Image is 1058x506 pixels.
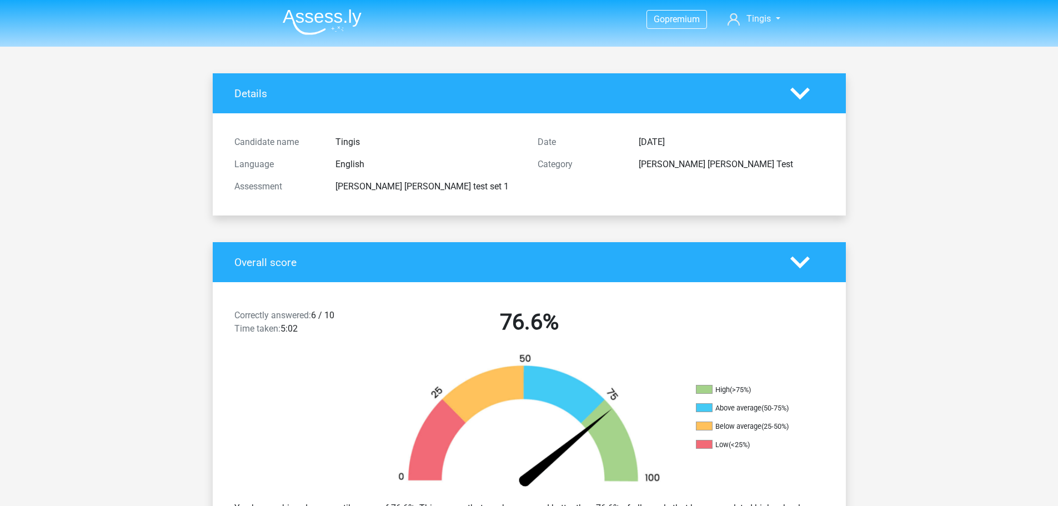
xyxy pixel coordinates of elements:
div: Date [529,136,630,149]
li: Low [696,440,807,450]
a: Gopremium [647,12,706,27]
img: Assessly [283,9,362,35]
div: Language [226,158,327,171]
div: [PERSON_NAME] [PERSON_NAME] Test [630,158,833,171]
div: Assessment [226,180,327,193]
div: Tingis [327,136,529,149]
div: (>75%) [730,385,751,394]
span: premium [665,14,700,24]
div: English [327,158,529,171]
div: 6 / 10 5:02 [226,309,378,340]
span: Go [654,14,665,24]
div: [PERSON_NAME] [PERSON_NAME] test set 1 [327,180,529,193]
a: Tingis [723,12,784,26]
span: Correctly answered: [234,310,311,320]
li: High [696,385,807,395]
div: (<25%) [729,440,750,449]
h4: Overall score [234,256,774,269]
div: Category [529,158,630,171]
div: Candidate name [226,136,327,149]
span: Tingis [746,13,771,24]
li: Above average [696,403,807,413]
span: Time taken: [234,323,280,334]
div: (50-75%) [761,404,789,412]
div: (25-50%) [761,422,789,430]
div: [DATE] [630,136,833,149]
li: Below average [696,422,807,432]
h4: Details [234,87,774,100]
img: 77.f5bf38bee179.png [379,353,679,493]
h2: 76.6% [386,309,673,335]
